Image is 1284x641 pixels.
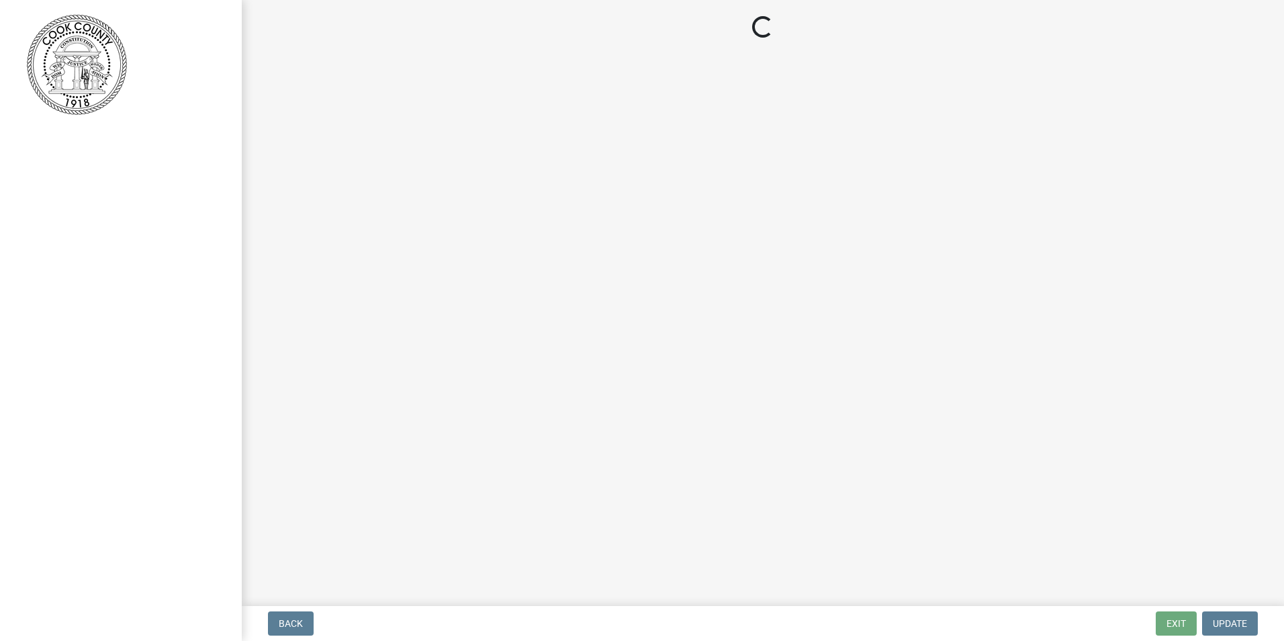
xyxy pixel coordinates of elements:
button: Exit [1156,611,1197,636]
span: Update [1213,618,1247,629]
button: Back [268,611,314,636]
button: Update [1202,611,1258,636]
img: Schneider Training Course - Permitting Staff [27,14,127,115]
span: Back [279,618,303,629]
